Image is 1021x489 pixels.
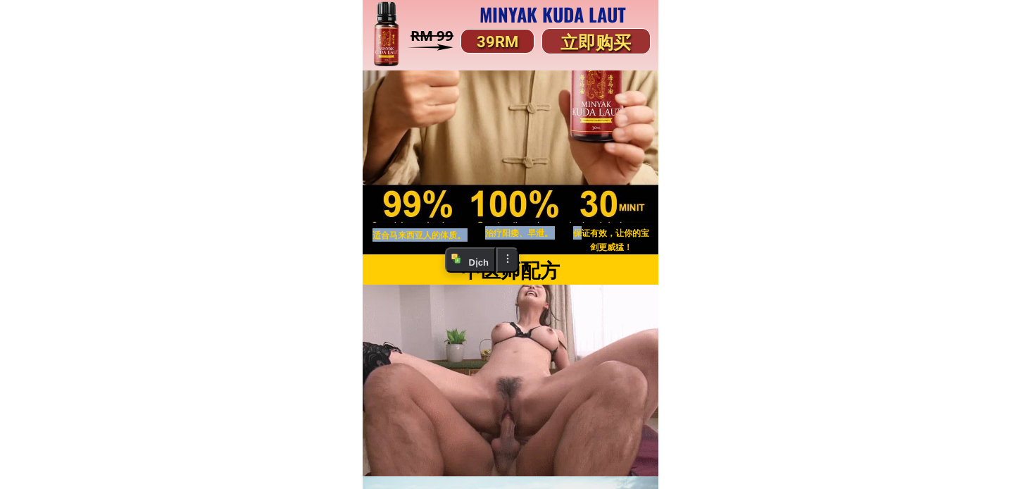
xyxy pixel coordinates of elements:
h3: 治疗阳痿、早泄。 [485,226,553,240]
h3: 适合马来西亚人的体质。 [372,228,468,242]
p: 39RM [461,30,534,54]
h3: 保证有效，让你的宝剑更威猛！ [570,226,653,253]
h3: 中医师配方 [368,254,653,286]
p: 立即购买 [542,29,650,57]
